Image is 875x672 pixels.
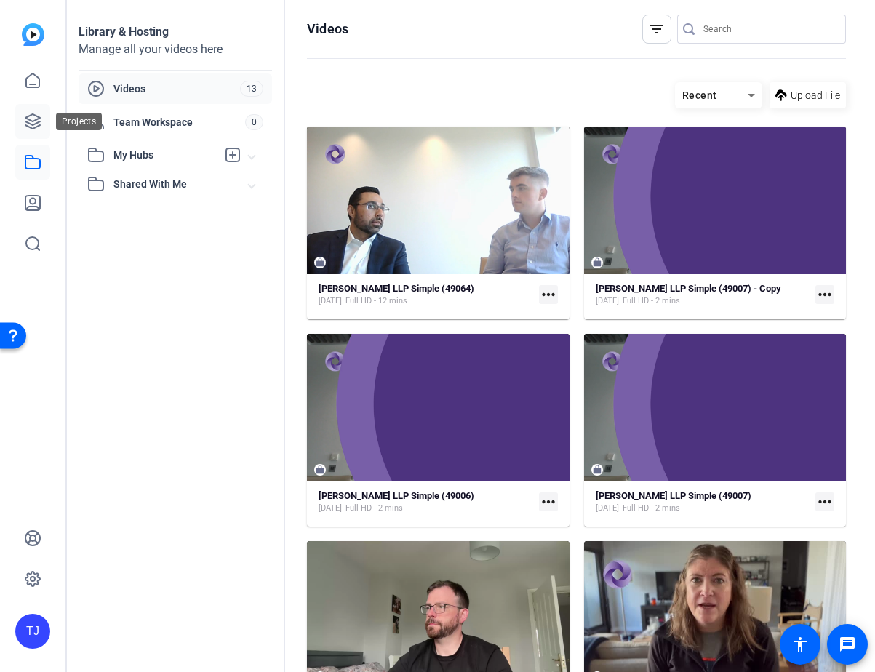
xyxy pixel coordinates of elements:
[539,285,558,304] mat-icon: more_horiz
[113,81,240,96] span: Videos
[307,20,348,38] h1: Videos
[791,636,809,653] mat-icon: accessibility
[596,490,751,501] strong: [PERSON_NAME] LLP Simple (49007)
[22,23,44,46] img: blue-gradient.svg
[623,295,680,307] span: Full HD - 2 mins
[113,148,217,163] span: My Hubs
[113,115,245,129] span: Team Workspace
[79,41,272,58] div: Manage all your videos here
[815,285,834,304] mat-icon: more_horiz
[319,283,474,294] strong: [PERSON_NAME] LLP Simple (49064)
[79,23,272,41] div: Library & Hosting
[791,88,840,103] span: Upload File
[113,177,249,192] span: Shared With Me
[319,503,342,514] span: [DATE]
[596,283,781,294] strong: [PERSON_NAME] LLP Simple (49007) - Copy
[319,490,474,501] strong: [PERSON_NAME] LLP Simple (49006)
[596,503,619,514] span: [DATE]
[839,636,856,653] mat-icon: message
[682,89,717,101] span: Recent
[245,114,263,130] span: 0
[623,503,680,514] span: Full HD - 2 mins
[648,20,666,38] mat-icon: filter_list
[596,490,810,514] a: [PERSON_NAME] LLP Simple (49007)[DATE]Full HD - 2 mins
[15,614,50,649] div: TJ
[319,295,342,307] span: [DATE]
[240,81,263,97] span: 13
[56,113,102,130] div: Projects
[815,492,834,511] mat-icon: more_horiz
[596,295,619,307] span: [DATE]
[703,20,834,38] input: Search
[79,140,272,169] mat-expansion-panel-header: My Hubs
[770,82,846,108] button: Upload File
[345,295,407,307] span: Full HD - 12 mins
[319,490,533,514] a: [PERSON_NAME] LLP Simple (49006)[DATE]Full HD - 2 mins
[319,283,533,307] a: [PERSON_NAME] LLP Simple (49064)[DATE]Full HD - 12 mins
[596,283,810,307] a: [PERSON_NAME] LLP Simple (49007) - Copy[DATE]Full HD - 2 mins
[79,169,272,199] mat-expansion-panel-header: Shared With Me
[539,492,558,511] mat-icon: more_horiz
[345,503,403,514] span: Full HD - 2 mins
